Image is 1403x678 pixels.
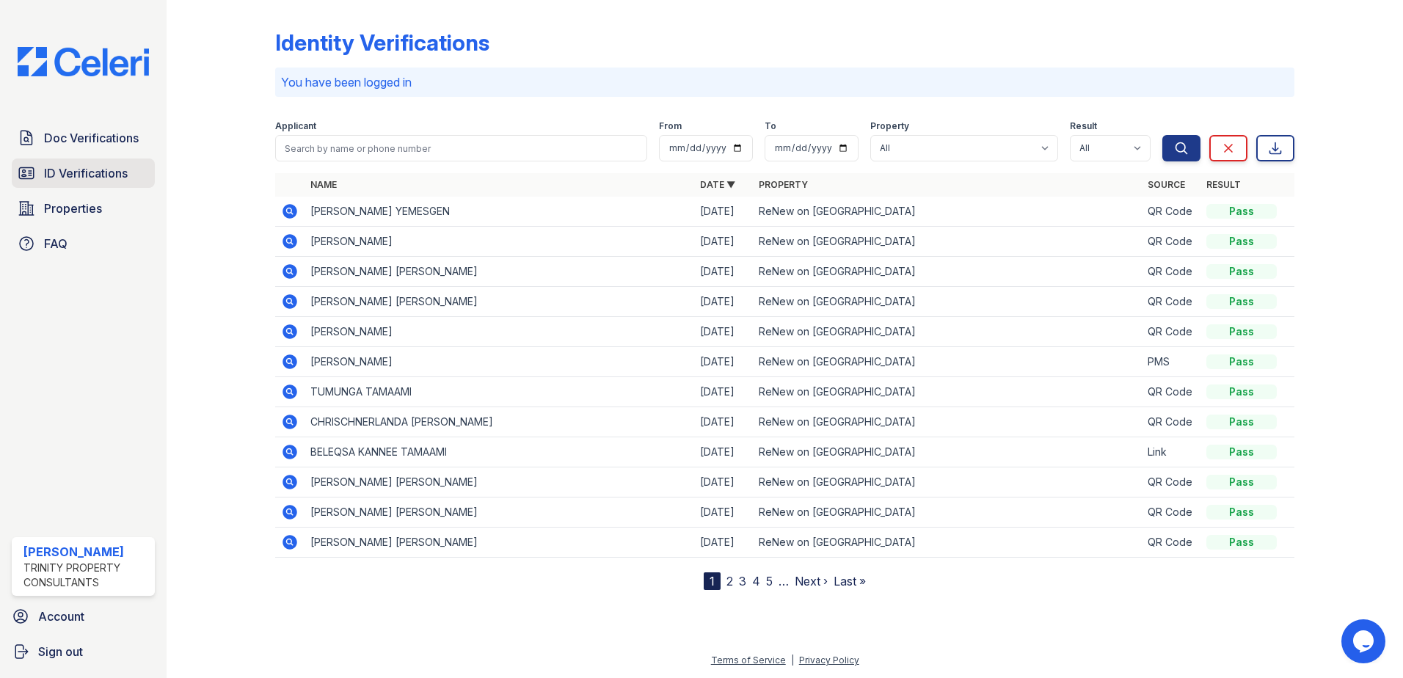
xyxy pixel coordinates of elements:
[870,120,909,132] label: Property
[1142,197,1200,227] td: QR Code
[1142,257,1200,287] td: QR Code
[1206,535,1277,550] div: Pass
[759,179,808,190] a: Property
[44,200,102,217] span: Properties
[753,347,1143,377] td: ReNew on [GEOGRAPHIC_DATA]
[753,377,1143,407] td: ReNew on [GEOGRAPHIC_DATA]
[694,467,753,497] td: [DATE]
[1070,120,1097,132] label: Result
[1142,407,1200,437] td: QR Code
[711,655,786,666] a: Terms of Service
[694,287,753,317] td: [DATE]
[1206,415,1277,429] div: Pass
[753,197,1143,227] td: ReNew on [GEOGRAPHIC_DATA]
[305,437,694,467] td: BELEQSA KANNEE TAMAAMI
[765,120,776,132] label: To
[753,467,1143,497] td: ReNew on [GEOGRAPHIC_DATA]
[12,194,155,223] a: Properties
[1206,445,1277,459] div: Pass
[1142,347,1200,377] td: PMS
[694,407,753,437] td: [DATE]
[753,257,1143,287] td: ReNew on [GEOGRAPHIC_DATA]
[1142,497,1200,528] td: QR Code
[305,197,694,227] td: [PERSON_NAME] YEMESGEN
[305,227,694,257] td: [PERSON_NAME]
[694,347,753,377] td: [DATE]
[305,407,694,437] td: CHRISCHNERLANDA [PERSON_NAME]
[799,655,859,666] a: Privacy Policy
[23,543,149,561] div: [PERSON_NAME]
[753,287,1143,317] td: ReNew on [GEOGRAPHIC_DATA]
[700,179,735,190] a: Date ▼
[753,528,1143,558] td: ReNew on [GEOGRAPHIC_DATA]
[791,655,794,666] div: |
[38,643,83,660] span: Sign out
[44,235,68,252] span: FAQ
[779,572,789,590] span: …
[305,467,694,497] td: [PERSON_NAME] [PERSON_NAME]
[694,528,753,558] td: [DATE]
[12,158,155,188] a: ID Verifications
[753,437,1143,467] td: ReNew on [GEOGRAPHIC_DATA]
[305,257,694,287] td: [PERSON_NAME] [PERSON_NAME]
[1142,227,1200,257] td: QR Code
[1206,179,1241,190] a: Result
[753,497,1143,528] td: ReNew on [GEOGRAPHIC_DATA]
[38,608,84,625] span: Account
[281,73,1289,91] p: You have been logged in
[1206,294,1277,309] div: Pass
[23,561,149,590] div: Trinity Property Consultants
[753,227,1143,257] td: ReNew on [GEOGRAPHIC_DATA]
[694,377,753,407] td: [DATE]
[1142,317,1200,347] td: QR Code
[275,29,489,56] div: Identity Verifications
[305,317,694,347] td: [PERSON_NAME]
[1142,528,1200,558] td: QR Code
[739,574,746,588] a: 3
[694,227,753,257] td: [DATE]
[305,377,694,407] td: TUMUNGA TAMAAMI
[310,179,337,190] a: Name
[12,123,155,153] a: Doc Verifications
[1206,324,1277,339] div: Pass
[753,407,1143,437] td: ReNew on [GEOGRAPHIC_DATA]
[44,164,128,182] span: ID Verifications
[1142,377,1200,407] td: QR Code
[6,637,161,666] a: Sign out
[795,574,828,588] a: Next ›
[1206,475,1277,489] div: Pass
[704,572,721,590] div: 1
[6,602,161,631] a: Account
[694,197,753,227] td: [DATE]
[752,574,760,588] a: 4
[1206,234,1277,249] div: Pass
[305,347,694,377] td: [PERSON_NAME]
[694,497,753,528] td: [DATE]
[1206,264,1277,279] div: Pass
[694,317,753,347] td: [DATE]
[834,574,866,588] a: Last »
[694,257,753,287] td: [DATE]
[726,574,733,588] a: 2
[1142,437,1200,467] td: Link
[275,120,316,132] label: Applicant
[1206,204,1277,219] div: Pass
[1142,287,1200,317] td: QR Code
[1148,179,1185,190] a: Source
[1142,467,1200,497] td: QR Code
[44,129,139,147] span: Doc Verifications
[1206,354,1277,369] div: Pass
[1206,384,1277,399] div: Pass
[305,528,694,558] td: [PERSON_NAME] [PERSON_NAME]
[766,574,773,588] a: 5
[753,317,1143,347] td: ReNew on [GEOGRAPHIC_DATA]
[1206,505,1277,520] div: Pass
[12,229,155,258] a: FAQ
[305,497,694,528] td: [PERSON_NAME] [PERSON_NAME]
[659,120,682,132] label: From
[275,135,647,161] input: Search by name or phone number
[305,287,694,317] td: [PERSON_NAME] [PERSON_NAME]
[1341,619,1388,663] iframe: chat widget
[694,437,753,467] td: [DATE]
